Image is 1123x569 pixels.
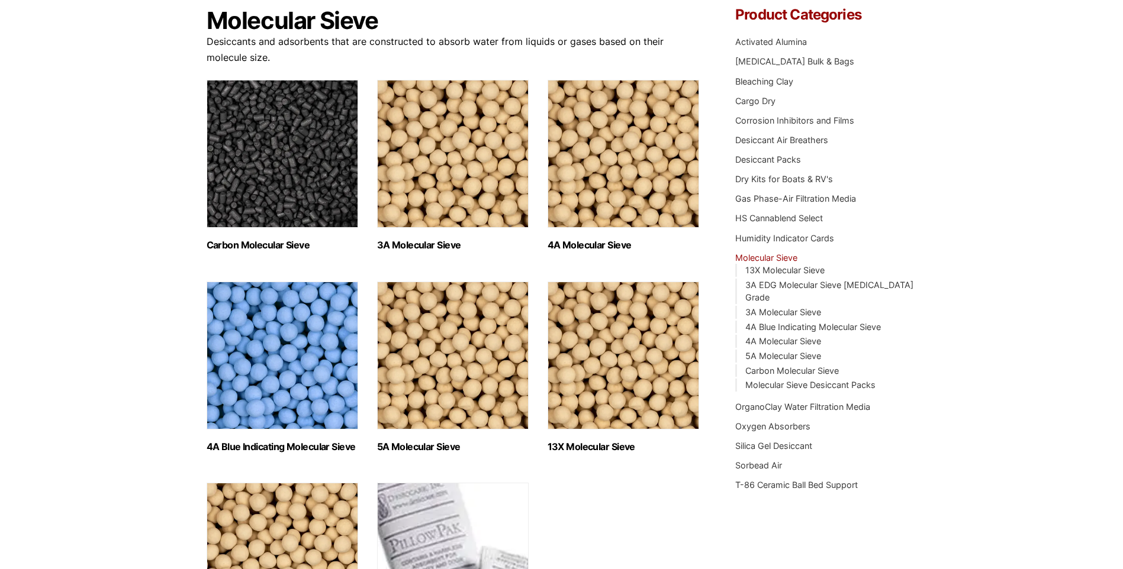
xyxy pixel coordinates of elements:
[745,322,881,332] a: 4A Blue Indicating Molecular Sieve
[548,441,699,452] h2: 13X Molecular Sieve
[207,80,358,251] a: Visit product category Carbon Molecular Sieve
[548,80,699,228] img: 4A Molecular Sieve
[548,282,699,429] img: 13X Molecular Sieve
[745,280,913,303] a: 3A EDG Molecular Sieve [MEDICAL_DATA] Grade
[735,76,793,86] a: Bleaching Clay
[207,80,358,228] img: Carbon Molecular Sieve
[735,421,810,431] a: Oxygen Absorbers
[735,253,797,263] a: Molecular Sieve
[745,336,821,346] a: 4A Molecular Sieve
[207,441,358,452] h2: 4A Blue Indicating Molecular Sieve
[735,56,854,66] a: [MEDICAL_DATA] Bulk & Bags
[548,282,699,452] a: Visit product category 13X Molecular Sieve
[207,34,700,66] p: Desiccants and adsorbents that are constructed to absorb water from liquids or gases based on the...
[735,480,858,490] a: T-86 Ceramic Ball Bed Support
[735,8,916,22] h4: Product Categories
[735,96,776,106] a: Cargo Dry
[735,193,856,203] a: Gas Phase-Air Filtration Media
[207,282,358,452] a: Visit product category 4A Blue Indicating Molecular Sieve
[735,37,807,47] a: Activated Alumina
[735,441,812,451] a: Silica Gel Desiccant
[207,8,700,34] h1: Molecular Sieve
[745,366,839,376] a: Carbon Molecular Sieve
[735,154,801,164] a: Desiccant Packs
[377,441,529,452] h2: 5A Molecular Sieve
[735,174,833,184] a: Dry Kits for Boats & RV's
[207,282,358,429] img: 4A Blue Indicating Molecular Sieve
[735,115,854,125] a: Corrosion Inhibitors and Films
[548,80,699,251] a: Visit product category 4A Molecular Sieve
[735,402,870,412] a: OrganoClay Water Filtration Media
[745,380,876,390] a: Molecular Sieve Desiccant Packs
[735,233,834,243] a: Humidity Indicator Cards
[207,240,358,251] h2: Carbon Molecular Sieve
[377,240,529,251] h2: 3A Molecular Sieve
[377,80,529,251] a: Visit product category 3A Molecular Sieve
[548,240,699,251] h2: 4A Molecular Sieve
[745,351,821,361] a: 5A Molecular Sieve
[735,213,823,223] a: HS Cannablend Select
[745,265,825,275] a: 13X Molecular Sieve
[377,80,529,228] img: 3A Molecular Sieve
[377,282,529,429] img: 5A Molecular Sieve
[377,282,529,452] a: Visit product category 5A Molecular Sieve
[735,460,782,470] a: Sorbead Air
[735,135,828,145] a: Desiccant Air Breathers
[745,307,821,317] a: 3A Molecular Sieve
